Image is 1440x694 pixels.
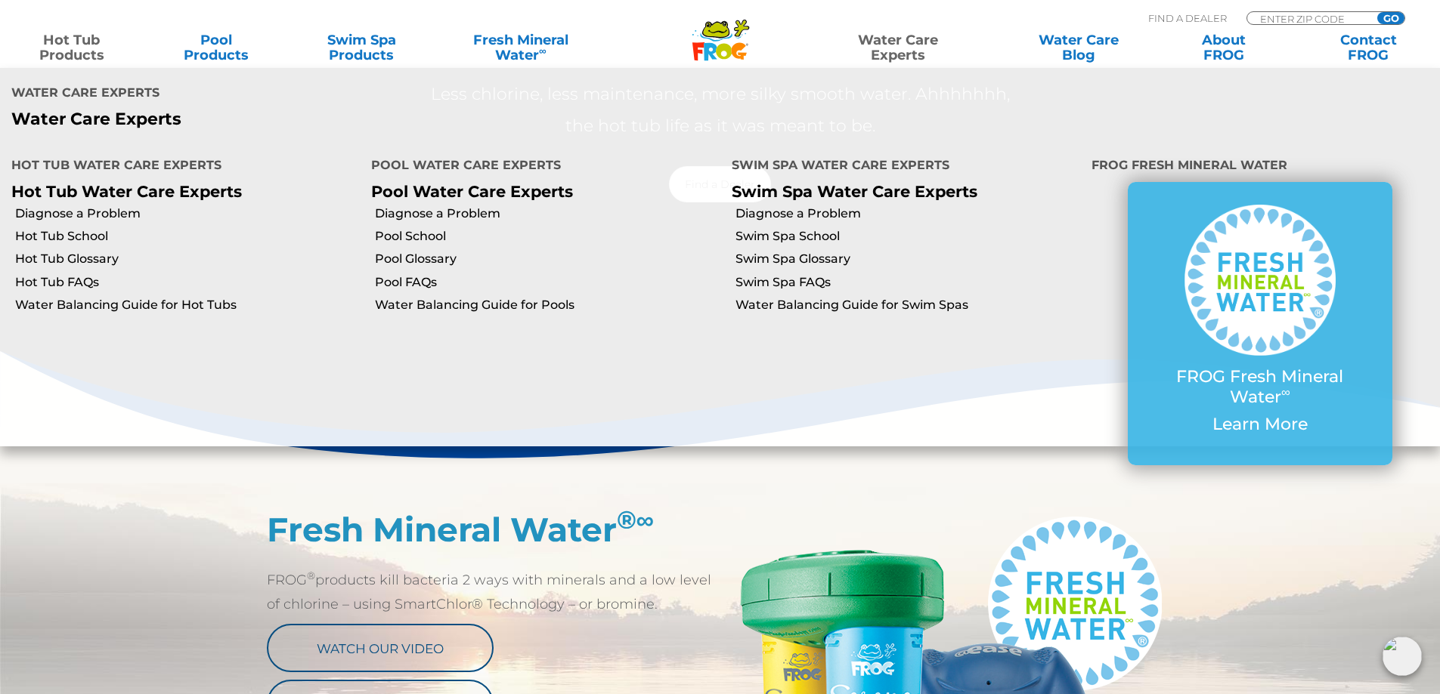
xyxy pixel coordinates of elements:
[371,182,573,201] a: Pool Water Care Experts
[732,182,977,201] a: Swim Spa Water Care Experts
[375,228,720,245] a: Pool School
[267,568,720,616] p: FROG products kill bacteria 2 ways with minerals and a low level of chlorine – using SmartChlor® ...
[636,504,655,535] em: ∞
[735,205,1080,222] a: Diagnose a Problem
[735,251,1080,267] a: Swim Spa Glossary
[267,510,720,549] h2: Fresh Mineral Water
[11,79,709,109] h4: Water Care Experts
[735,228,1080,245] a: Swim Spa School
[305,32,418,63] a: Swim SpaProducts
[1158,205,1362,442] a: FROG Fresh Mineral Water∞ Learn More
[371,152,708,182] h4: Pool Water Care Experts
[1158,415,1362,434] p: Learn More
[307,569,315,581] sup: ®
[15,274,360,291] a: Hot Tub FAQs
[15,205,360,222] a: Diagnose a Problem
[375,274,720,291] a: Pool FAQs
[450,32,591,63] a: Fresh MineralWater∞
[11,109,709,129] p: Water Care Experts
[735,297,1080,313] a: Water Balancing Guide for Swim Spas
[11,182,242,201] a: Hot Tub Water Care Experts
[15,297,360,313] a: Water Balancing Guide for Hot Tubs
[1022,32,1135,63] a: Water CareBlog
[1158,367,1362,407] p: FROG Fresh Mineral Water
[1092,152,1429,182] h4: FROG Fresh Mineral Water
[1148,11,1227,25] p: Find A Dealer
[160,32,273,63] a: PoolProducts
[1377,12,1404,24] input: GO
[735,274,1080,291] a: Swim Spa FAQs
[15,251,360,267] a: Hot Tub Glossary
[15,228,360,245] a: Hot Tub School
[375,205,720,222] a: Diagnose a Problem
[617,504,655,535] sup: ®
[807,32,989,63] a: Water CareExperts
[1281,384,1290,399] sup: ∞
[11,152,348,182] h4: Hot Tub Water Care Experts
[375,251,720,267] a: Pool Glossary
[539,45,547,57] sup: ∞
[15,32,128,63] a: Hot TubProducts
[732,152,1069,182] h4: Swim Spa Water Care Experts
[1259,12,1361,25] input: Zip Code Form
[267,624,494,672] a: Watch Our Video
[1383,637,1422,676] img: openIcon
[1167,32,1280,63] a: AboutFROG
[375,297,720,313] a: Water Balancing Guide for Pools
[1312,32,1425,63] a: ContactFROG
